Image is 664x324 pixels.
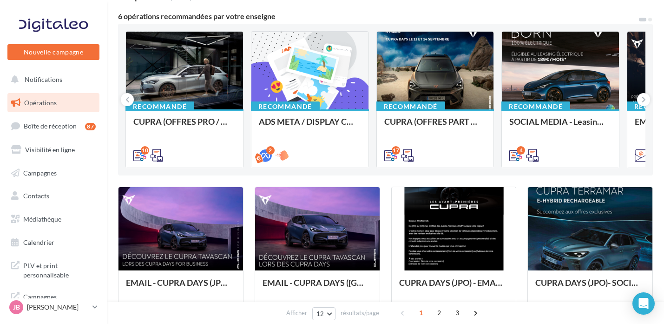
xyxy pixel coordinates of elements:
[450,305,465,320] span: 3
[6,186,101,206] a: Contacts
[6,70,98,89] button: Notifications
[384,117,486,135] div: CUPRA (OFFRES PART + CUPRA DAYS / SEPT) - SOCIAL MEDIA
[6,140,101,160] a: Visibilité en ligne
[23,238,54,246] span: Calendrier
[6,256,101,283] a: PLV et print personnalisable
[376,101,445,112] div: Recommandé
[517,146,525,155] div: 4
[23,192,49,200] span: Contacts
[126,278,236,297] div: EMAIL - CUPRA DAYS (JPO) Fleet Générique
[316,310,324,317] span: 12
[263,278,372,297] div: EMAIL - CUPRA DAYS ([GEOGRAPHIC_DATA]) Private Générique
[6,93,101,113] a: Opérations
[399,278,509,297] div: CUPRA DAYS (JPO) - EMAIL + SMS
[266,146,275,155] div: 2
[23,215,61,223] span: Médiathèque
[118,13,638,20] div: 6 opérations recommandées par votre enseigne
[27,303,89,312] p: [PERSON_NAME]
[23,169,57,176] span: Campagnes
[414,305,428,320] span: 1
[6,163,101,183] a: Campagnes
[6,116,101,136] a: Boîte de réception87
[251,101,320,112] div: Recommandé
[509,117,611,135] div: SOCIAL MEDIA - Leasing social électrique - CUPRA Born
[141,146,149,155] div: 10
[25,75,62,83] span: Notifications
[312,307,336,320] button: 12
[341,309,379,317] span: résultats/page
[133,117,236,135] div: CUPRA (OFFRES PRO / SEPT) - SOCIAL MEDIA
[24,122,77,130] span: Boîte de réception
[125,101,194,112] div: Recommandé
[535,278,645,297] div: CUPRA DAYS (JPO)- SOCIAL MEDIA
[259,117,361,135] div: ADS META / DISPLAY CUPRA DAYS Septembre 2025
[23,290,96,310] span: Campagnes DataOnDemand
[6,233,101,252] a: Calendrier
[7,298,99,316] a: JB [PERSON_NAME]
[7,44,99,60] button: Nouvelle campagne
[392,146,400,155] div: 17
[23,259,96,279] span: PLV et print personnalisable
[24,99,57,107] span: Opérations
[501,101,570,112] div: Recommandé
[13,303,20,312] span: JB
[632,292,655,315] div: Open Intercom Messenger
[85,123,96,130] div: 87
[6,287,101,314] a: Campagnes DataOnDemand
[286,309,307,317] span: Afficher
[6,209,101,229] a: Médiathèque
[25,146,75,154] span: Visibilité en ligne
[432,305,447,320] span: 2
